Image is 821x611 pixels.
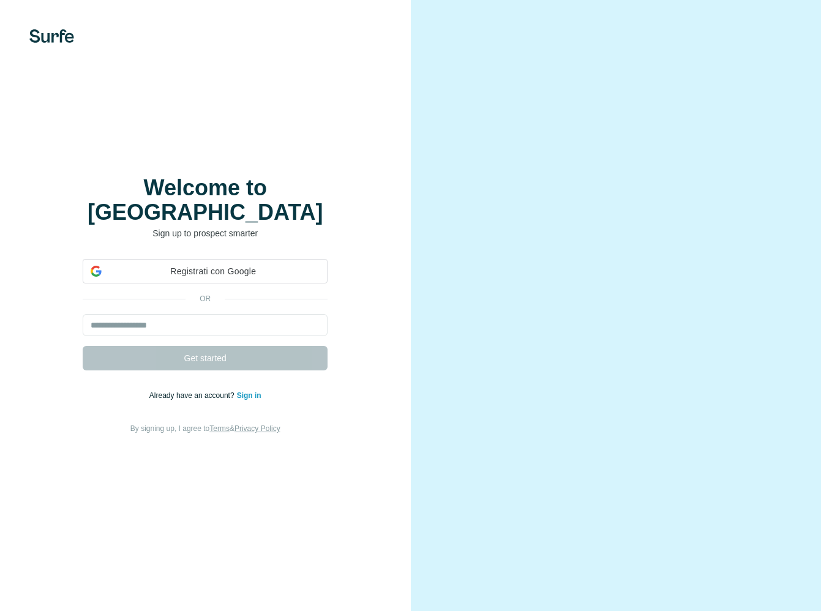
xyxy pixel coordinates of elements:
a: Sign in [237,391,261,400]
img: Surfe's logo [29,29,74,43]
p: or [186,293,225,304]
div: Registrati con Google [83,259,328,283]
p: Sign up to prospect smarter [83,227,328,239]
a: Terms [209,424,230,433]
span: Registrati con Google [107,265,320,278]
a: Privacy Policy [234,424,280,433]
span: By signing up, I agree to & [130,424,280,433]
span: Already have an account? [149,391,237,400]
h1: Welcome to [GEOGRAPHIC_DATA] [83,176,328,225]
